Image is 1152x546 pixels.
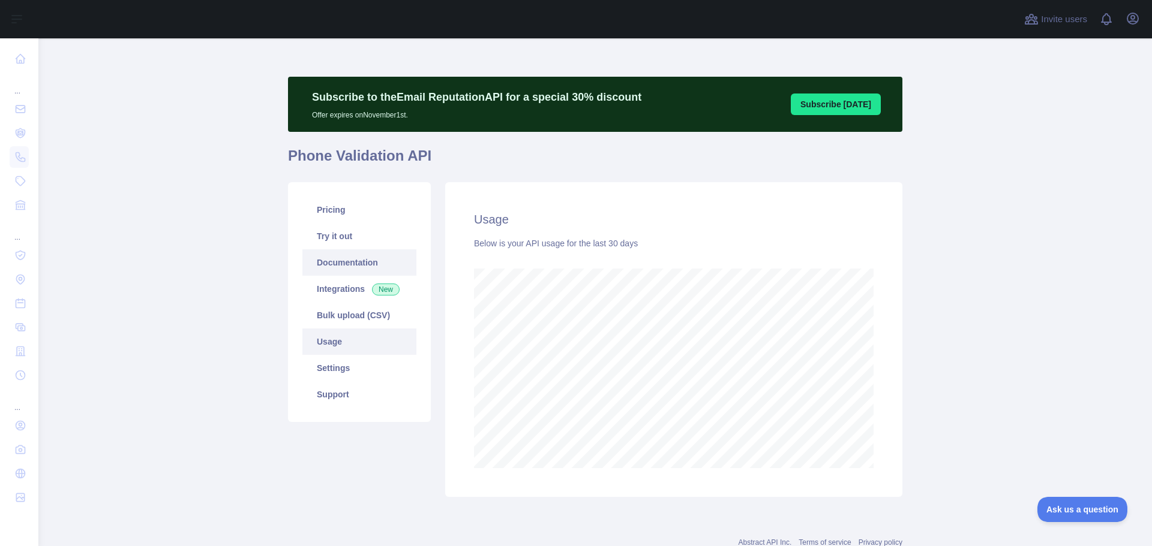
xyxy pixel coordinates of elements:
span: New [372,283,400,295]
h2: Usage [474,211,874,228]
span: Invite users [1041,13,1087,26]
a: Settings [302,355,416,381]
a: Bulk upload (CSV) [302,302,416,328]
a: Integrations New [302,276,416,302]
a: Try it out [302,223,416,249]
a: Documentation [302,249,416,276]
a: Pricing [302,197,416,223]
div: ... [10,218,29,242]
div: Below is your API usage for the last 30 days [474,237,874,249]
button: Invite users [1022,10,1090,29]
button: Subscribe [DATE] [791,93,881,115]
div: ... [10,72,29,96]
div: ... [10,388,29,412]
a: Support [302,381,416,408]
h1: Phone Validation API [288,146,902,175]
p: Subscribe to the Email Reputation API for a special 30 % discount [312,89,641,105]
a: Usage [302,328,416,355]
iframe: Toggle Customer Support [1037,497,1128,522]
p: Offer expires on November 1st. [312,105,641,120]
